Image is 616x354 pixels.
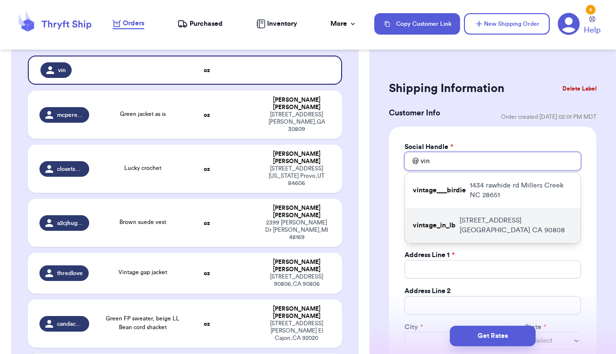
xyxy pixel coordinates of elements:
[558,13,580,35] a: 6
[464,13,550,35] button: New Shipping Order
[57,165,84,173] span: closetsbykels
[119,219,166,225] span: Brown suede vest
[263,205,330,219] div: [PERSON_NAME] [PERSON_NAME]
[267,19,297,29] span: Inventory
[204,67,210,73] strong: oz
[263,305,330,320] div: [PERSON_NAME] [PERSON_NAME]
[586,5,596,15] div: 6
[389,107,440,119] h3: Customer Info
[263,219,330,241] div: 2399 [PERSON_NAME] Dr [PERSON_NAME] , MI 48169
[263,165,330,187] div: [STREET_ADDRESS][US_STATE] Provo , UT 84606
[120,111,166,117] span: Green jacket as is
[177,19,223,29] a: Purchased
[584,16,600,36] a: Help
[404,152,419,170] div: @
[204,166,210,172] strong: oz
[584,24,600,36] span: Help
[263,96,330,111] div: [PERSON_NAME] [PERSON_NAME]
[57,269,83,277] span: thredlove
[106,316,179,330] span: Green FP sweater, beige LL Bean cord shacket
[413,221,456,230] p: vintage_in_lb
[263,273,330,288] div: [STREET_ADDRESS] 90806 , CA 90806
[450,326,536,346] button: Get Rates
[190,19,223,29] span: Purchased
[113,19,144,29] a: Orders
[263,259,330,273] div: [PERSON_NAME] [PERSON_NAME]
[460,216,573,235] p: [STREET_ADDRESS] [GEOGRAPHIC_DATA] CA 90808
[263,320,330,342] div: [STREET_ADDRESS][PERSON_NAME] El Cajon , CA 92020
[204,112,210,118] strong: oz
[404,286,451,296] label: Address Line 2
[57,219,84,227] span: a2cjhughes
[263,150,330,165] div: [PERSON_NAME] [PERSON_NAME]
[374,13,460,35] button: Copy Customer Link
[263,111,330,133] div: [STREET_ADDRESS] [PERSON_NAME] , GA 30809
[389,81,504,96] h2: Shipping Information
[123,19,144,28] span: Orders
[204,220,210,226] strong: oz
[204,321,210,327] strong: oz
[204,270,210,276] strong: oz
[413,186,466,195] p: vintage___birdie
[470,181,573,200] p: 1434 rawhide rd Millers Creek NC 28651
[501,113,597,121] span: Order created: [DATE] 02:01 PM MDT
[256,19,297,29] a: Inventory
[330,19,357,29] div: More
[58,66,66,74] span: vin
[118,269,167,275] span: Vintage gap jacket
[57,111,84,119] span: mcperezroberts
[404,142,453,152] label: Social Handle
[57,320,84,328] span: candacedavisyall
[558,78,600,99] button: Delete Label
[404,250,455,260] label: Address Line 1
[124,165,161,171] span: Lucky crochet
